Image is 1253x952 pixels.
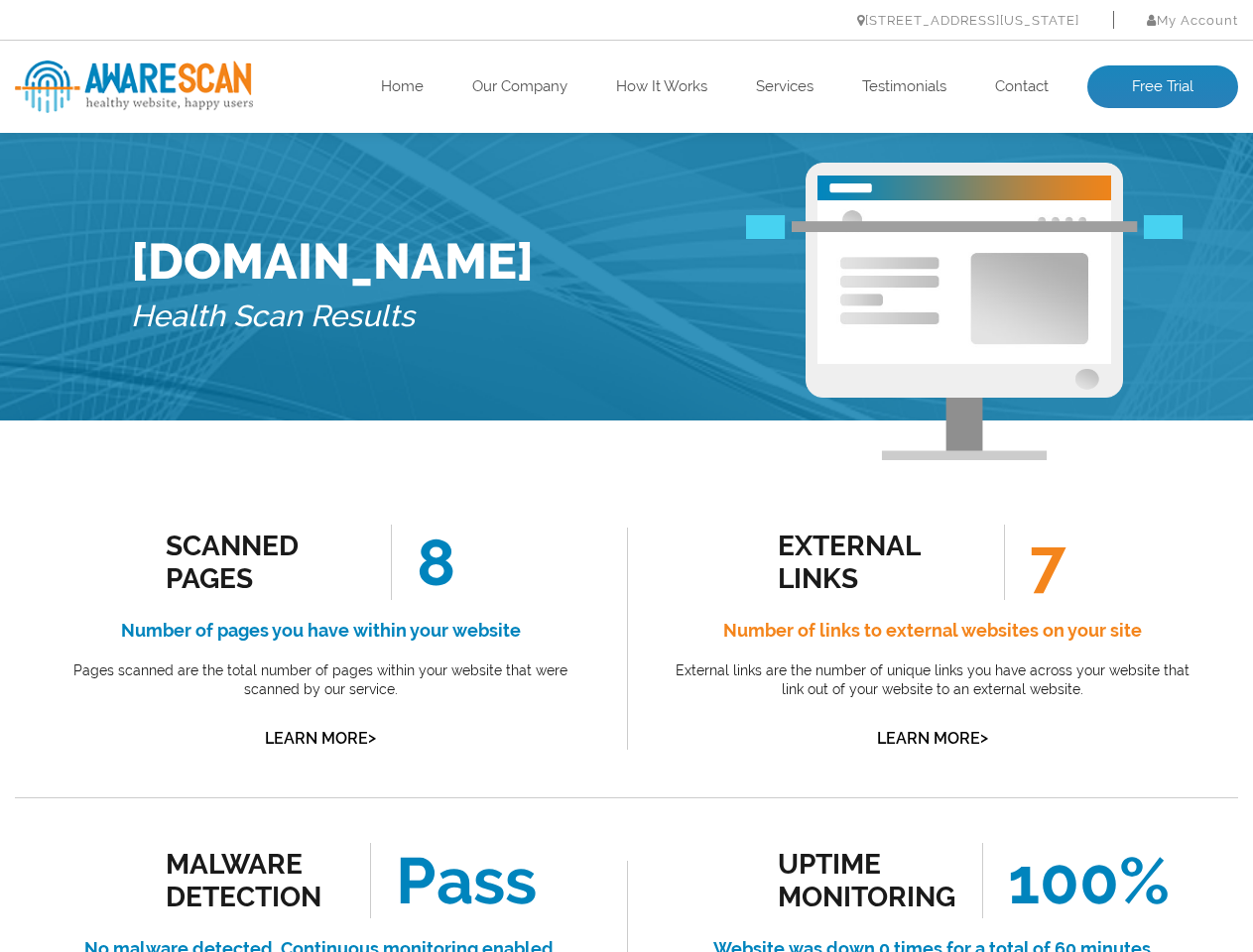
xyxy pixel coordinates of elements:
[166,848,345,913] div: malware detection
[265,729,376,748] a: Learn More>
[131,291,534,343] h5: Health Scan Results
[368,724,376,752] span: >
[60,661,582,700] p: Pages scanned are the total number of pages within your website that were scanned by our service.
[166,530,345,595] div: scanned pages
[778,530,957,595] div: external links
[370,843,537,918] span: Pass
[778,848,957,913] div: uptime monitoring
[877,729,988,748] a: Learn More>
[817,200,1111,364] img: Free Website Analysis
[746,215,1183,239] img: Free Webiste Analysis
[131,232,534,291] h1: [DOMAIN_NAME]
[980,724,988,752] span: >
[806,163,1123,460] img: Free Webiste Analysis
[391,525,455,600] span: 8
[672,615,1194,647] h4: Number of links to external websites on your site
[1004,525,1065,600] span: 7
[60,615,582,647] h4: Number of pages you have within your website
[672,661,1194,700] p: External links are the number of unique links you have across your website that link out of your ...
[982,843,1170,918] span: 100%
